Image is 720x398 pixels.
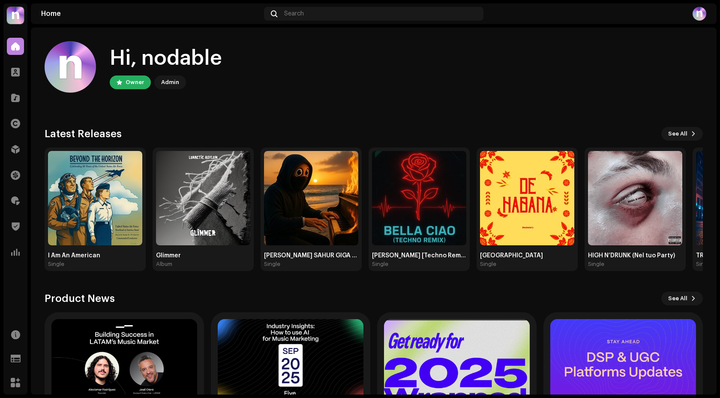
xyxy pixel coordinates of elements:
div: Admin [161,77,179,87]
div: HIGH N’DRUNK (Nel tuo Party) [588,252,682,259]
div: I Am An American [48,252,142,259]
img: 2b8a9ab1-f802-4ea5-b30a-5398db979d3b [588,151,682,245]
div: Hi, nodable [110,45,222,72]
div: Home [41,10,261,17]
div: Glimmer [156,252,250,259]
span: See All [668,125,687,142]
div: Single [372,261,388,268]
div: Single [48,261,64,268]
div: Single [264,261,280,268]
img: fb3a13cb-4f38-44fa-8ed9-89aa9dfd3d17 [45,41,96,93]
img: cb4d7553-0c3e-4d01-9ac8-6bdb338eafc5 [48,151,142,245]
div: [PERSON_NAME] [Techno Remix] [372,252,466,259]
span: Search [284,10,304,17]
img: 636c6030-e145-441f-a0a4-c6d3f5377e35 [264,151,358,245]
div: Single [480,261,496,268]
div: Single [696,261,712,268]
img: 39a81664-4ced-4598-a294-0293f18f6a76 [7,7,24,24]
button: See All [661,127,703,141]
h3: Product News [45,292,115,305]
img: aa3395b5-560d-4919-8d9e-95dc63451957 [156,151,250,245]
h3: Latest Releases [45,127,122,141]
div: [GEOGRAPHIC_DATA] [480,252,574,259]
div: Single [588,261,604,268]
img: d5d61990-2f31-45db-8783-4fb6b357dd86 [372,151,466,245]
img: a74f34bb-0318-4ce4-aeaf-9d0d9a6cdf51 [480,151,574,245]
div: [PERSON_NAME] SAHUR GIGA CHOIR [Orchestral] [264,252,358,259]
div: Album [156,261,172,268]
button: See All [661,292,703,305]
div: Owner [126,77,144,87]
img: fb3a13cb-4f38-44fa-8ed9-89aa9dfd3d17 [693,7,706,21]
span: See All [668,290,687,307]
